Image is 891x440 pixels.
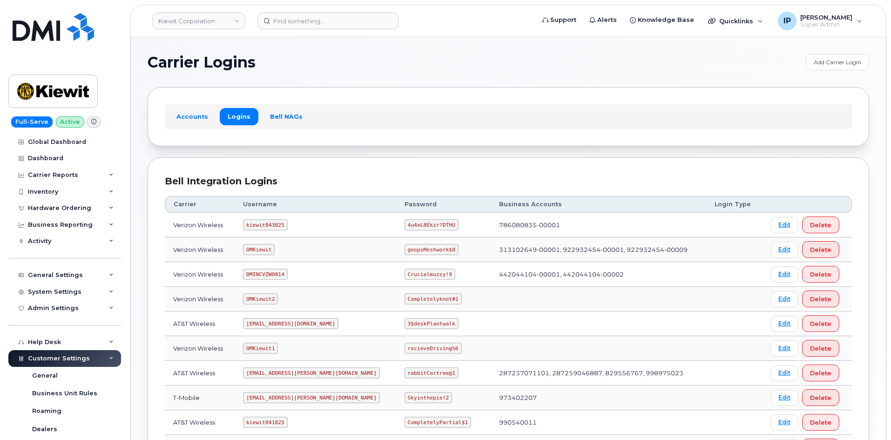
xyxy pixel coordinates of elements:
code: Completelyknot#1 [405,293,462,305]
a: Accounts [169,108,216,125]
a: Edit [770,340,798,357]
code: Crucialmuzzy!9 [405,269,455,280]
td: Verizon Wireless [165,262,235,287]
a: Edit [770,242,798,258]
code: 3$deskPlantwalk [405,318,459,329]
a: Bell NAGs [262,108,310,125]
code: Skyinthepie!2 [405,392,452,403]
a: Add Carrier Login [806,54,869,70]
a: Logins [220,108,258,125]
a: Edit [770,414,798,431]
span: Delete [810,295,831,304]
span: Delete [810,221,831,230]
span: Delete [810,369,831,378]
code: [EMAIL_ADDRESS][PERSON_NAME][DOMAIN_NAME] [243,367,380,379]
code: OMKiewit2 [243,293,278,305]
a: Edit [770,266,798,283]
th: Business Accounts [491,196,706,213]
td: T-Mobile [165,386,235,410]
div: Bell Integration Logins [165,175,852,188]
button: Delete [802,340,839,357]
td: 786080835-00001 [491,213,706,237]
code: recieveDriving%6 [405,343,462,354]
code: [EMAIL_ADDRESS][PERSON_NAME][DOMAIN_NAME] [243,392,380,403]
button: Delete [802,414,839,431]
span: Delete [810,319,831,328]
td: 313102649-00001, 922932454-00001, 922932454-00009 [491,237,706,262]
td: 973402207 [491,386,706,410]
td: Verizon Wireless [165,336,235,361]
button: Delete [802,315,839,332]
td: 287237071101, 287259046887, 829556767, 998975023 [491,361,706,386]
code: goopsMeshwork$8 [405,244,459,255]
code: kiewit041825 [243,417,287,428]
th: Password [396,196,491,213]
code: DMINCVZW0814 [243,269,287,280]
button: Delete [802,241,839,258]
code: OMKiewit1 [243,343,278,354]
button: Delete [802,365,839,381]
button: Delete [802,266,839,283]
th: Login Type [706,196,762,213]
td: Verizon Wireless [165,287,235,311]
span: Delete [810,393,831,402]
span: Carrier Logins [148,55,256,69]
a: Edit [770,365,798,381]
code: OMKiewit [243,244,275,255]
iframe: Messenger Launcher [850,399,884,433]
span: Delete [810,270,831,279]
button: Delete [802,291,839,307]
code: [EMAIL_ADDRESS][DOMAIN_NAME] [243,318,338,329]
td: Verizon Wireless [165,237,235,262]
th: Username [235,196,396,213]
button: Delete [802,217,839,233]
span: Delete [810,245,831,254]
a: Edit [770,291,798,307]
button: Delete [802,389,839,406]
td: AT&T Wireless [165,361,235,386]
code: 4u4eL8Ekzr?DTHU [405,219,459,230]
code: kiewit043025 [243,219,287,230]
td: Verizon Wireless [165,213,235,237]
a: Edit [770,217,798,233]
td: 442044104-00001, 442044104-00002 [491,262,706,287]
span: Delete [810,418,831,427]
td: 990540011 [491,410,706,435]
code: CompletelyPartial$1 [405,417,471,428]
th: Carrier [165,196,235,213]
td: AT&T Wireless [165,311,235,336]
code: rabbitCartree@1 [405,367,459,379]
a: Edit [770,316,798,332]
a: Edit [770,390,798,406]
span: Delete [810,344,831,353]
td: AT&T Wireless [165,410,235,435]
